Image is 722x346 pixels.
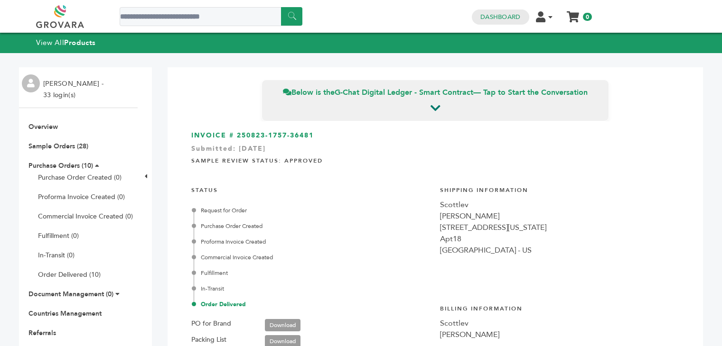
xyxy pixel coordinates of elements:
[194,206,431,215] div: Request for Order
[28,161,93,170] a: Purchase Orders (10)
[440,233,679,245] div: Apt18
[64,38,95,47] strong: Products
[583,13,592,21] span: 0
[194,300,431,309] div: Order Delivered
[480,13,520,21] a: Dashboard
[194,284,431,293] div: In-Transit
[440,199,679,210] div: Scottlev
[283,87,588,98] span: Below is the — Tap to Start the Conversation
[36,38,96,47] a: View AllProducts
[194,222,431,230] div: Purchase Order Created
[265,319,300,331] a: Download
[191,334,226,346] label: Packing List
[335,87,473,98] strong: G-Chat Digital Ledger - Smart Contract
[194,237,431,246] div: Proforma Invoice Created
[28,328,56,337] a: Referrals
[191,131,679,140] h3: INVOICE # 250823-1757-36481
[440,298,679,318] h4: Billing Information
[38,173,122,182] a: Purchase Order Created (0)
[38,212,133,221] a: Commercial Invoice Created (0)
[38,231,79,240] a: Fulfillment (0)
[120,7,302,26] input: Search a product or brand...
[22,74,40,92] img: profile.png
[440,245,679,256] div: [GEOGRAPHIC_DATA] - US
[440,318,679,329] div: Scottlev
[440,210,679,222] div: [PERSON_NAME]
[191,179,431,199] h4: STATUS
[440,222,679,233] div: [STREET_ADDRESS][US_STATE]
[28,309,102,318] a: Countries Management
[191,318,231,329] label: PO for Brand
[194,253,431,262] div: Commercial Invoice Created
[28,142,88,151] a: Sample Orders (28)
[38,270,101,279] a: Order Delivered (10)
[28,290,113,299] a: Document Management (0)
[191,150,679,170] h4: Sample Review Status: Approved
[194,269,431,277] div: Fulfillment
[28,122,58,131] a: Overview
[440,179,679,199] h4: Shipping Information
[38,251,75,260] a: In-Transit (0)
[440,329,679,340] div: [PERSON_NAME]
[38,192,125,201] a: Proforma Invoice Created (0)
[43,78,106,101] li: [PERSON_NAME] - 33 login(s)
[191,144,679,158] div: Submitted: [DATE]
[568,9,579,18] a: My Cart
